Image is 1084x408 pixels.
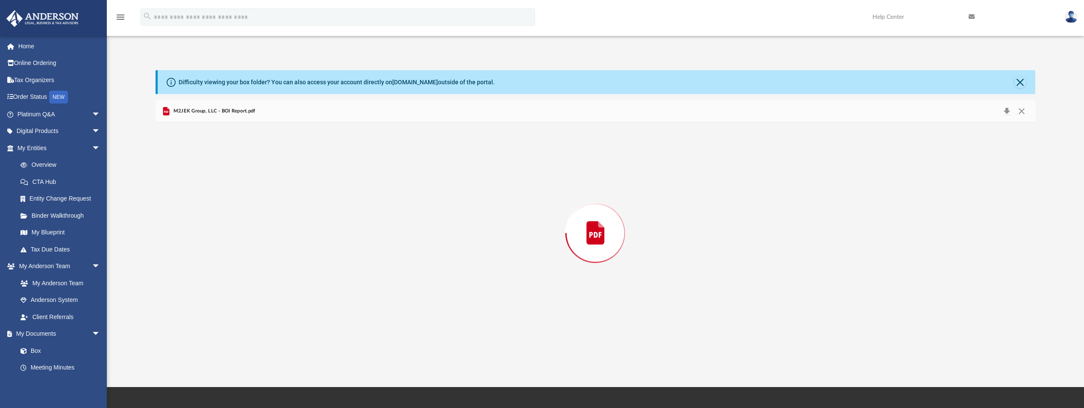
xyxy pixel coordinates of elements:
a: Binder Walkthrough [12,207,113,224]
a: Digital Productsarrow_drop_down [6,123,113,140]
a: Box [12,342,105,359]
span: arrow_drop_down [92,123,109,140]
button: Download [999,105,1014,117]
button: Close [1014,76,1026,88]
div: NEW [49,91,68,103]
a: Home [6,38,113,55]
span: arrow_drop_down [92,106,109,123]
a: Client Referrals [12,308,109,325]
a: Overview [12,157,113,174]
a: [DOMAIN_NAME] [392,79,438,86]
a: My Entitiesarrow_drop_down [6,139,113,157]
span: M2JEK Group, LLC - BOI Report.pdf [171,107,255,115]
a: My Anderson Team [12,275,105,292]
img: User Pic [1065,11,1078,23]
a: Meeting Minutes [12,359,109,376]
i: menu [115,12,126,22]
a: CTA Hub [12,173,113,190]
span: arrow_drop_down [92,139,109,157]
a: Tax Organizers [6,71,113,89]
div: Preview [156,100,1035,343]
i: search [143,12,152,21]
a: My Anderson Teamarrow_drop_down [6,258,109,275]
a: My Documentsarrow_drop_down [6,325,109,343]
a: Order StatusNEW [6,89,113,106]
img: Anderson Advisors Platinum Portal [4,10,81,27]
div: Difficulty viewing your box folder? You can also access your account directly on outside of the p... [179,78,495,87]
a: Entity Change Request [12,190,113,207]
a: My Blueprint [12,224,109,241]
span: arrow_drop_down [92,258,109,275]
a: Online Ordering [6,55,113,72]
a: menu [115,16,126,22]
a: Anderson System [12,292,109,309]
a: Tax Due Dates [12,241,113,258]
button: Close [1014,105,1029,117]
a: Forms Library [12,376,105,393]
span: arrow_drop_down [92,325,109,343]
a: Platinum Q&Aarrow_drop_down [6,106,113,123]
